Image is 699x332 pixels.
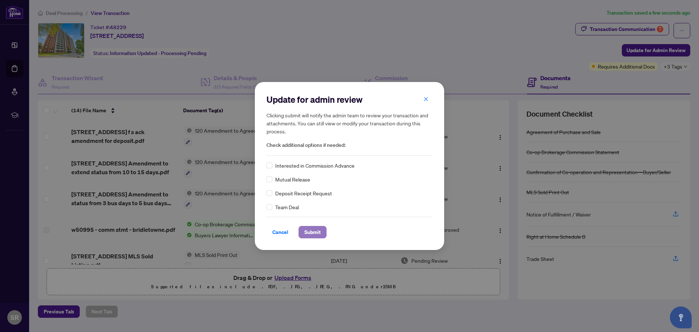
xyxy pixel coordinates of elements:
h2: Update for admin review [266,94,433,105]
span: Cancel [272,226,288,238]
button: Open asap [670,306,692,328]
button: Cancel [266,226,294,238]
span: Mutual Release [275,175,310,183]
h5: Clicking submit will notify the admin team to review your transaction and attachments. You can st... [266,111,433,135]
span: close [423,97,429,102]
span: Team Deal [275,203,299,211]
span: Deposit Receipt Request [275,189,332,197]
span: Check additional options if needed: [266,141,433,149]
button: Submit [299,226,327,238]
span: Submit [304,226,321,238]
span: Interested in Commission Advance [275,161,355,169]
